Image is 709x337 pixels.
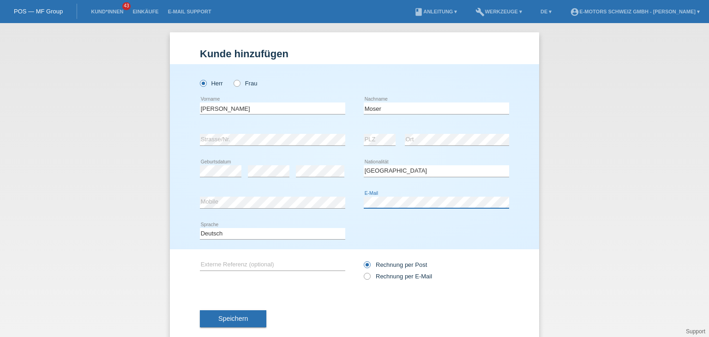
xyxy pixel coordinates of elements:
input: Herr [200,80,206,86]
a: Support [686,328,705,335]
span: Speichern [218,315,248,322]
button: Speichern [200,310,266,328]
input: Frau [234,80,240,86]
label: Frau [234,80,257,87]
a: Kund*innen [86,9,128,14]
a: account_circleE-Motors Schweiz GmbH - [PERSON_NAME] ▾ [565,9,704,14]
a: POS — MF Group [14,8,63,15]
a: E-Mail Support [163,9,216,14]
h1: Kunde hinzufügen [200,48,509,60]
input: Rechnung per E-Mail [364,273,370,284]
input: Rechnung per Post [364,261,370,273]
i: build [475,7,485,17]
label: Herr [200,80,223,87]
i: book [414,7,423,17]
label: Rechnung per Post [364,261,427,268]
a: DE ▾ [536,9,556,14]
a: Einkäufe [128,9,163,14]
a: bookAnleitung ▾ [409,9,462,14]
span: 43 [122,2,131,10]
a: buildWerkzeuge ▾ [471,9,527,14]
label: Rechnung per E-Mail [364,273,432,280]
i: account_circle [570,7,579,17]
